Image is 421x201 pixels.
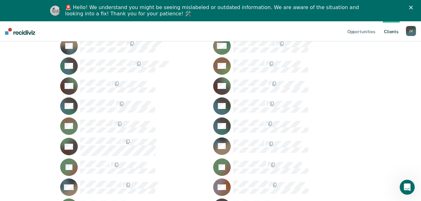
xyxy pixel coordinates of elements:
img: Profile image for Kim [50,6,60,16]
iframe: Intercom live chat [400,180,415,195]
button: JV [406,26,416,36]
div: 🚨 Hello! We understand you might be seeing mislabeled or outdated information. We are aware of th... [65,4,361,17]
a: Clients [383,21,400,41]
a: Opportunities [346,21,376,41]
div: Close [409,6,415,9]
div: J V [406,26,416,36]
img: Recidiviz [5,28,35,35]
